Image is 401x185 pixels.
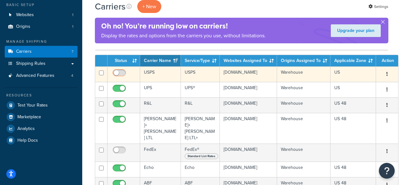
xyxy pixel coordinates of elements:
td: Echo [181,162,220,177]
a: Marketplace [5,111,77,123]
span: 1 [72,12,73,18]
a: Websites 1 [5,9,77,21]
td: US [330,66,376,82]
th: Action [376,55,398,66]
div: Resources [5,93,77,98]
td: [DOMAIN_NAME] [220,66,277,82]
a: Upgrade your plan [331,24,381,37]
td: [DOMAIN_NAME] [220,82,277,97]
p: Display the rates and options from the carriers you use, without limitations. [101,31,266,40]
th: Status: activate to sort column ascending [108,55,140,66]
td: [PERSON_NAME]+[PERSON_NAME] LTL+ [181,113,220,144]
div: Basic Setup [5,2,77,8]
span: Shipping Rules [16,61,46,66]
td: [DOMAIN_NAME] [220,162,277,177]
a: Carriers 7 [5,46,77,58]
span: 7 [71,49,73,54]
th: Applicable Zone: activate to sort column ascending [330,55,376,66]
td: US 48 [330,113,376,144]
td: [DOMAIN_NAME] [220,97,277,113]
td: USPS [140,66,181,82]
li: Carriers [5,46,77,58]
td: R&L [181,97,220,113]
td: US [330,82,376,97]
td: [DOMAIN_NAME] [220,144,277,162]
a: Origins 1 [5,21,77,33]
td: Echo [140,162,181,177]
td: R&L [140,97,181,113]
span: Marketplace [17,114,41,120]
span: Advanced Features [16,73,54,78]
a: Analytics [5,123,77,134]
td: Warehouse [277,97,330,113]
td: USPS [181,66,220,82]
h4: Oh no! You’re running low on carriers! [101,21,266,31]
button: Open Resource Center [379,163,395,179]
td: Warehouse [277,162,330,177]
td: [PERSON_NAME]+[PERSON_NAME] LTL [140,113,181,144]
td: Warehouse [277,144,330,162]
td: Warehouse [277,113,330,144]
span: Test Your Rates [17,103,48,108]
span: Standard List Rates [185,153,218,159]
th: Carrier Name: activate to sort column ascending [140,55,181,66]
td: Warehouse [277,66,330,82]
a: Advanced Features 4 [5,70,77,82]
td: US 48 [330,97,376,113]
span: 1 [72,24,73,29]
a: Settings [368,2,388,11]
a: Test Your Rates [5,100,77,111]
td: [DOMAIN_NAME] [220,113,277,144]
span: 4 [71,73,73,78]
th: Websites Assigned To: activate to sort column ascending [220,55,277,66]
span: Websites [16,12,34,18]
td: FedEx® [181,144,220,162]
li: Origins [5,21,77,33]
li: Websites [5,9,77,21]
a: Shipping Rules [5,58,77,70]
span: Origins [16,24,30,29]
th: Origins Assigned To: activate to sort column ascending [277,55,330,66]
span: Help Docs [17,138,38,143]
td: Warehouse [277,82,330,97]
td: FedEx [140,144,181,162]
h1: Carriers [95,0,126,13]
a: Help Docs [5,135,77,146]
td: UPS® [181,82,220,97]
th: Service/Type: activate to sort column ascending [181,55,220,66]
span: Carriers [16,49,32,54]
li: Advanced Features [5,70,77,82]
td: US 48 [330,162,376,177]
span: Analytics [17,126,35,132]
div: Manage Shipping [5,39,77,44]
td: UPS [140,82,181,97]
